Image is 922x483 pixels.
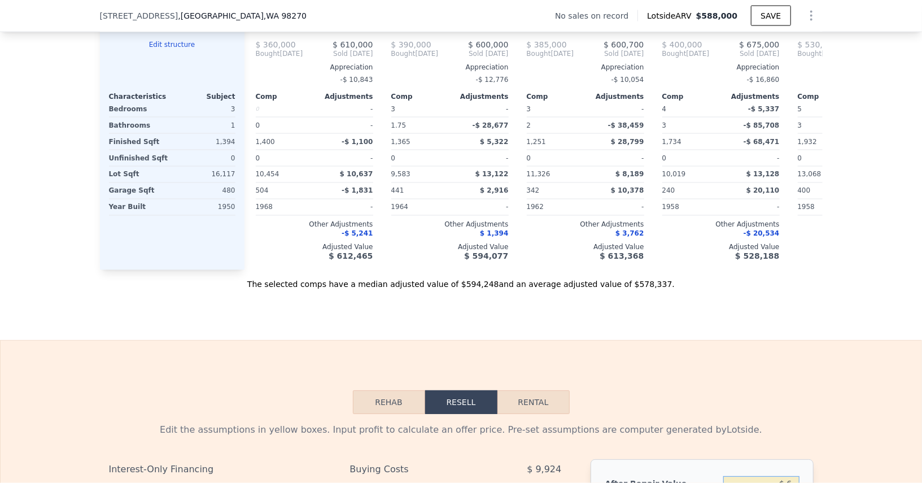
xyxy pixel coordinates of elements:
div: Edit the assumptions in yellow boxes. Input profit to calculate an offer price. Pre-set assumptio... [109,423,814,437]
div: - [452,199,509,215]
span: 240 [662,187,675,195]
div: Characteristics [109,92,172,101]
div: 1,394 [174,134,235,150]
div: Appreciation [256,63,373,72]
span: $ 5,322 [480,138,508,146]
span: 504 [256,187,269,195]
span: , [GEOGRAPHIC_DATA] [178,10,307,21]
span: $ 10,637 [340,171,373,179]
span: Lotside ARV [647,10,696,21]
span: -$ 28,677 [473,121,509,129]
span: $ 612,465 [329,252,373,261]
div: - [588,150,644,166]
span: $ 3,762 [615,230,644,238]
span: 342 [527,187,540,195]
div: Subject [172,92,235,101]
span: $ 28,799 [611,138,644,146]
span: $ 610,000 [333,40,373,49]
span: $ 13,128 [746,171,780,179]
span: $ 390,000 [391,40,431,49]
div: Adjustments [314,92,373,101]
div: - [317,150,373,166]
span: -$ 68,471 [744,138,780,146]
span: 1,365 [391,138,410,146]
div: Year Built [109,199,170,215]
div: 1 [174,118,235,133]
span: 0 [527,154,531,162]
span: Bought [662,49,687,58]
span: , WA 98270 [264,11,307,20]
span: Bought [527,49,551,58]
div: Unfinished Sqft [109,150,170,166]
div: Comp [662,92,721,101]
span: $ 600,700 [604,40,644,49]
span: $ 8,189 [615,171,644,179]
div: - [452,101,509,117]
div: 1958 [798,199,854,215]
div: Bathrooms [109,118,170,133]
span: $ 400,000 [662,40,702,49]
div: Comp [256,92,314,101]
span: 0 [256,154,260,162]
span: $ 1,394 [480,230,508,238]
span: 5 [798,105,802,113]
span: $ 20,110 [746,187,780,195]
div: - [723,150,780,166]
div: - [317,199,373,215]
div: Buying Costs [349,459,475,480]
div: [DATE] [662,49,710,58]
span: $ 13,122 [475,171,509,179]
div: 0 [256,101,312,117]
div: Adjusted Value [391,243,509,252]
span: $ 600,000 [468,40,508,49]
div: - [317,101,373,117]
span: -$ 85,708 [744,121,780,129]
div: Bedrooms [109,101,170,117]
span: 0 [798,154,802,162]
div: Adjustments [585,92,644,101]
span: -$ 16,860 [747,76,780,84]
span: 10,454 [256,171,279,179]
span: Bought [256,49,280,58]
div: 3 [662,118,719,133]
div: No sales on record [555,10,637,21]
span: $ 2,916 [480,187,508,195]
span: -$ 1,831 [342,187,373,195]
span: Sold [DATE] [574,49,644,58]
span: -$ 20,534 [744,230,780,238]
span: -$ 5,337 [748,105,779,113]
button: Rental [497,390,570,414]
span: [STREET_ADDRESS] [100,10,178,21]
span: 11,326 [527,171,550,179]
button: Resell [425,390,497,414]
div: 1964 [391,199,448,215]
button: SAVE [751,6,790,26]
div: [DATE] [798,49,845,58]
span: -$ 10,843 [340,76,373,84]
div: Appreciation [662,63,780,72]
div: Interest-Only Financing [109,459,323,480]
span: $ 613,368 [600,252,644,261]
div: 480 [174,183,235,199]
span: $ 530,000 [798,40,838,49]
span: -$ 5,241 [342,230,373,238]
div: 2 [527,118,583,133]
div: 1950 [174,199,235,215]
span: 9,583 [391,171,410,179]
span: $ 10,378 [611,187,644,195]
div: - [723,199,780,215]
div: 1.75 [391,118,448,133]
span: 0 [391,154,396,162]
span: 1,734 [662,138,681,146]
div: Appreciation [798,63,915,72]
span: 3 [391,105,396,113]
span: Sold [DATE] [438,49,508,58]
div: Other Adjustments [527,220,644,229]
span: $ 675,000 [739,40,779,49]
div: The selected comps have a median adjusted value of $594,248 and an average adjusted value of $578... [100,270,823,290]
div: Adjusted Value [256,243,373,252]
span: 10,019 [662,171,686,179]
div: 1968 [256,199,312,215]
span: 1,251 [527,138,546,146]
span: $ 360,000 [256,40,296,49]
